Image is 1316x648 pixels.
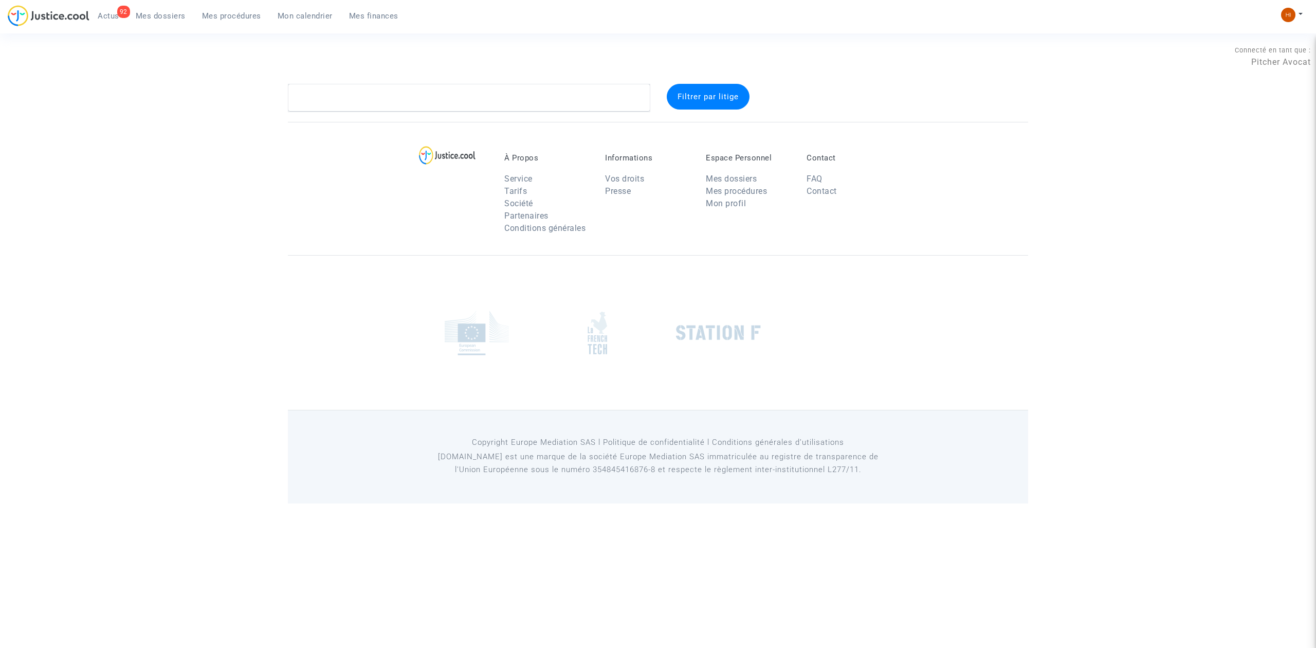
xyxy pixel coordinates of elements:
[706,186,767,196] a: Mes procédures
[136,11,186,21] span: Mes dossiers
[504,186,527,196] a: Tarifs
[588,311,607,355] img: french_tech.png
[605,153,690,163] p: Informations
[424,436,892,449] p: Copyright Europe Mediation SAS l Politique de confidentialité l Conditions générales d’utilisa...
[706,199,746,208] a: Mon profil
[89,8,127,24] a: 92Actus
[605,186,631,196] a: Presse
[269,8,341,24] a: Mon calendrier
[419,146,476,165] img: logo-lg.svg
[676,325,761,340] img: stationf.png
[202,11,261,21] span: Mes procédures
[194,8,269,24] a: Mes procédures
[504,211,549,221] a: Partenaires
[504,199,533,208] a: Société
[706,174,757,184] a: Mes dossiers
[678,92,739,101] span: Filtrer par litige
[98,11,119,21] span: Actus
[504,174,533,184] a: Service
[807,174,822,184] a: FAQ
[445,311,509,355] img: europe_commision.png
[117,6,130,18] div: 92
[706,153,791,163] p: Espace Personnel
[807,186,837,196] a: Contact
[127,8,194,24] a: Mes dossiers
[349,11,398,21] span: Mes finances
[424,451,892,476] p: [DOMAIN_NAME] est une marque de la société Europe Mediation SAS immatriculée au registre de tr...
[341,8,407,24] a: Mes finances
[807,153,892,163] p: Contact
[8,5,89,26] img: jc-logo.svg
[605,174,644,184] a: Vos droits
[1235,46,1311,54] span: Connecté en tant que :
[504,153,590,163] p: À Propos
[504,223,586,233] a: Conditions générales
[1281,8,1295,22] img: fc99b196863ffcca57bb8fe2645aafd9
[278,11,333,21] span: Mon calendrier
